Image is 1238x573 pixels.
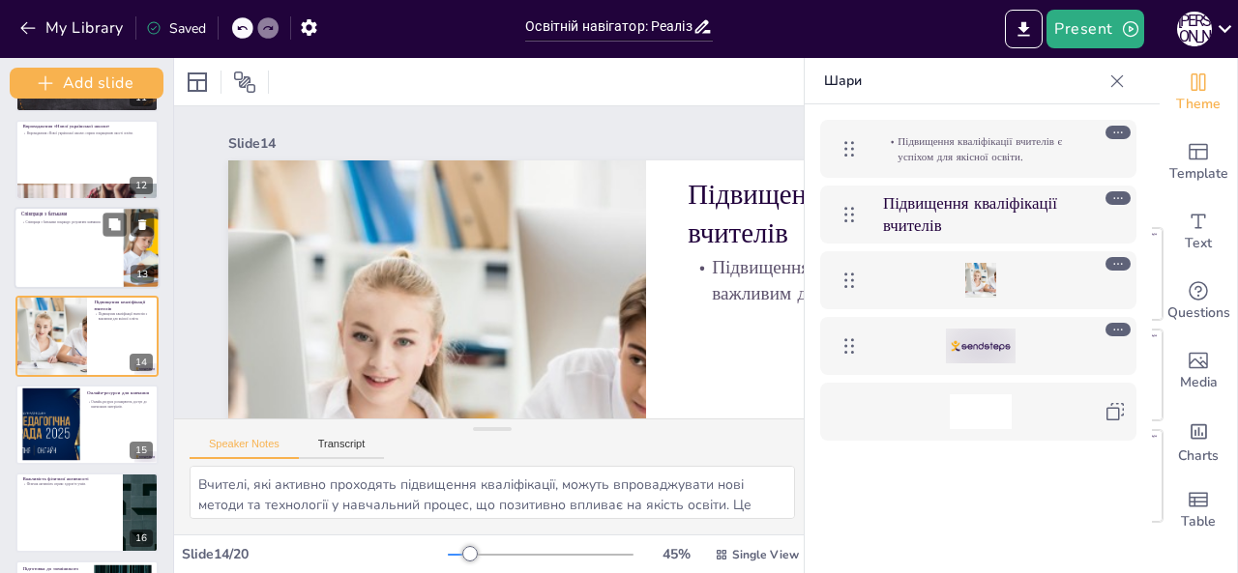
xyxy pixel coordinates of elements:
div: 12 [15,120,159,200]
p: Підвищення кваліфікації вчителів є важливим для якісної освіти. [94,312,151,321]
button: Duplicate Slide [103,213,126,236]
button: Present [1046,10,1143,48]
span: Single View [732,547,799,562]
p: Впровадження «Нової української школи» сприяє покращенню якості освіти. [22,131,151,136]
div: https://cdn.sendsteps.com/images/logo/sendsteps_logo_white.pnghttps://cdn.sendsteps.com/images/lo... [820,317,1136,375]
button: Speaker Notes [190,438,299,459]
p: Онлайн-ресурси для навчання [87,389,152,396]
span: Table [1181,511,1216,532]
div: Add text boxes [1160,197,1237,267]
div: 13 [131,266,154,283]
div: 15 [15,385,159,465]
button: Export to PowerPoint [1005,10,1043,48]
p: Важливість фізичної активності [22,475,115,482]
div: Saved [146,19,206,38]
div: https://cdn.sendsteps.com/images/slides/2025_25_08_01_50-fvftIUcXEQHMjbh_.jpeg [820,251,1136,309]
p: Фізична активність сприяє здоров'ю учнів. [22,482,115,487]
div: 45 % [653,545,699,563]
div: С [PERSON_NAME] [1177,12,1212,46]
div: Add charts and graphs [1160,406,1237,475]
font: Шари [824,72,862,90]
div: 16 [130,530,153,547]
textarea: Вчителі, які активно проходять підвищення кваліфікації, можуть впроваджувати нові методи та техно... [190,466,795,519]
p: Співпраця з батьками покращує результати навчання. [21,219,116,224]
div: Add a table [1160,475,1237,545]
button: My Library [15,13,132,43]
span: Questions [1167,302,1230,324]
div: Get real-time input from your audience [1160,267,1237,336]
p: Онлайн-ресурси розширюють доступ до навчальних матеріалів. [87,400,152,409]
button: Add slide [10,68,163,99]
button: С [PERSON_NAME] [1177,10,1212,48]
span: Charts [1178,445,1219,467]
span: Text [1185,233,1212,254]
div: 14 [130,354,153,371]
p: Підвищення кваліфікації вчителів [94,299,151,312]
div: Slide 14 / 20 [182,545,448,563]
div: Add images, graphics, shapes or video [1160,336,1237,406]
div: 12 [130,177,153,194]
span: Theme [1176,94,1221,115]
div: Layout [182,67,213,98]
span: Media [1180,372,1218,393]
div: Підвищення кваліфікації вчителів є успіхом для якісної освіти. [820,120,1136,178]
font: Підвищення кваліфікації вчителів [883,192,1057,237]
button: Delete Slide [131,213,154,236]
button: Transcript [299,438,385,459]
span: Template [1169,163,1228,185]
input: Insert title [525,13,692,41]
p: Впровадження «Нової української школи» [22,123,151,129]
span: Position [233,71,256,94]
div: Change the overall theme [1160,58,1237,128]
div: 15 [130,442,153,459]
div: 13 [15,207,161,289]
div: Add ready made slides [1160,128,1237,197]
div: Підвищення кваліфікації вчителів [820,186,1136,244]
div: 14 [15,296,159,376]
p: Співпраця з батьками [21,211,116,217]
div: 16 [15,473,159,553]
font: Підвищення кваліфікації вчителів є успіхом для якісної освіти. [898,134,1062,164]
